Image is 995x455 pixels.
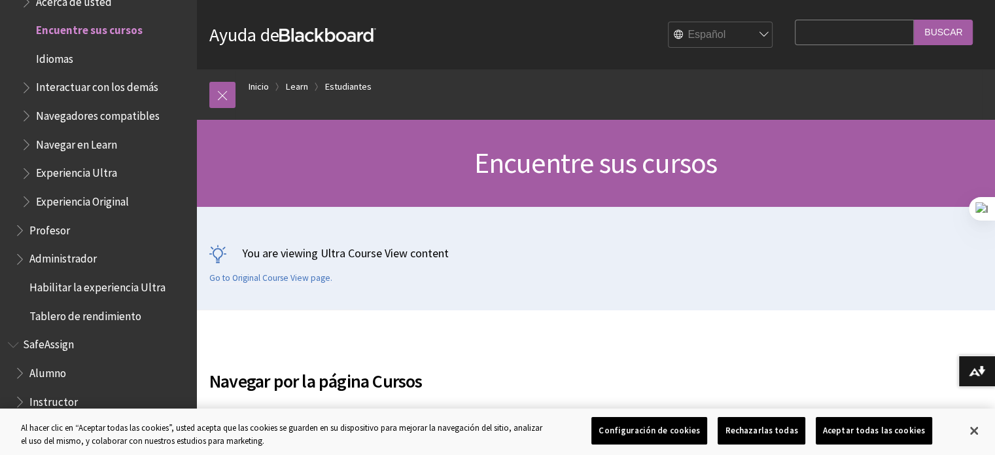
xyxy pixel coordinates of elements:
span: Encuentre sus cursos [36,19,143,37]
span: Experiencia Original [36,191,129,208]
button: Cerrar [960,416,988,445]
span: Interactuar con los demás [36,77,158,94]
span: Navegar en Learn [36,134,117,151]
input: Buscar [914,20,973,45]
button: Configuración de cookies [591,417,707,445]
span: Profesor [29,219,70,237]
span: Cursos [636,408,673,423]
button: Aceptar todas las cookies [816,417,932,445]
a: Ayuda deBlackboard [209,23,376,46]
span: Tablero de rendimiento [29,305,141,323]
a: Go to Original Course View page. [209,272,332,284]
div: Al hacer clic en “Aceptar todas las cookies”, usted acepta que las cookies se guarden en su dispo... [21,422,548,447]
p: En el menú de navegación básico cuando inicie sesión por primera vez, seleccione para acceder a u... [209,407,788,441]
a: Learn [286,79,308,95]
strong: Blackboard [279,28,376,42]
a: Inicio [249,79,269,95]
span: Encuentre sus cursos [474,145,717,181]
nav: Book outline for Blackboard SafeAssign [8,334,188,442]
p: You are viewing Ultra Course View content [209,245,982,261]
span: SafeAssign [23,334,74,352]
h2: Navegar por la página Cursos [209,352,788,395]
span: Instructor [29,391,78,409]
span: Idiomas [36,48,73,65]
button: Rechazarlas todas [718,417,805,445]
span: Administrador [29,248,97,266]
span: Navegadores compatibles [36,105,160,122]
select: Site Language Selector [669,22,773,48]
span: Alumno [29,362,66,380]
span: Experiencia Ultra [36,162,117,180]
span: Habilitar la experiencia Ultra [29,276,166,294]
a: Estudiantes [325,79,372,95]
